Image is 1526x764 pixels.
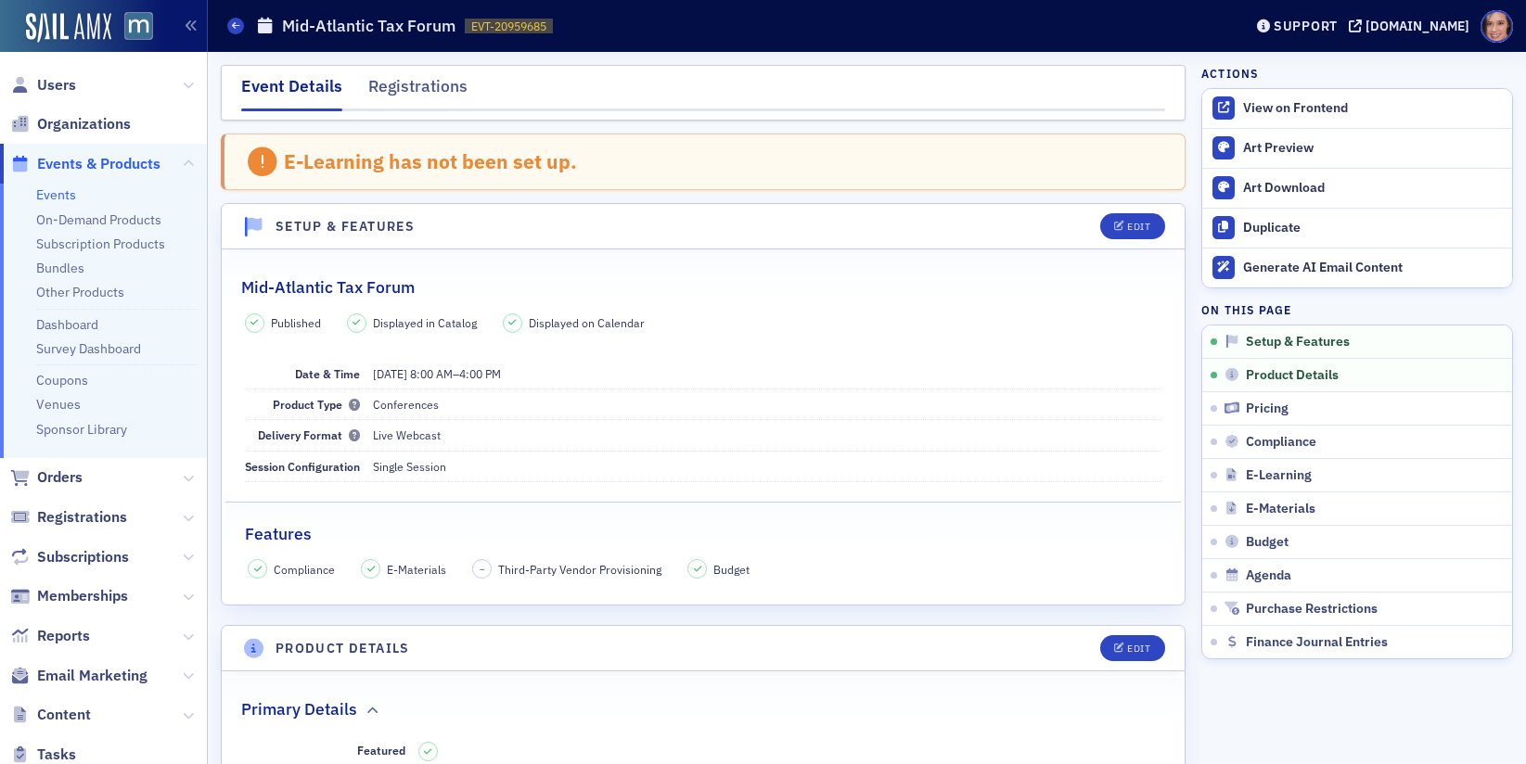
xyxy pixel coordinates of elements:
[276,639,410,658] h4: Product Details
[271,314,321,331] span: Published
[1201,301,1513,318] h4: On this page
[529,314,645,331] span: Displayed on Calendar
[10,467,83,488] a: Orders
[1481,10,1513,43] span: Profile
[37,467,83,488] span: Orders
[36,396,81,413] a: Venues
[1246,567,1291,584] span: Agenda
[36,316,98,333] a: Dashboard
[1246,367,1339,384] span: Product Details
[480,563,485,576] span: –
[1243,260,1503,276] div: Generate AI Email Content
[471,19,546,34] span: EVT-20959685
[37,666,147,686] span: Email Marketing
[1127,643,1150,654] div: Edit
[1202,129,1512,168] a: Art Preview
[241,74,342,111] div: Event Details
[373,397,439,412] span: Conferences
[1246,501,1315,517] span: E-Materials
[1243,100,1503,117] div: View on Frontend
[10,626,90,646] a: Reports
[1243,220,1503,236] div: Duplicate
[276,217,415,236] h4: Setup & Features
[284,149,577,173] div: E-Learning has not been set up.
[1202,168,1512,208] a: Art Download
[368,74,468,108] div: Registrations
[37,75,76,95] span: Users
[1246,634,1388,651] span: Finance Journal Entries
[295,366,360,381] span: Date & Time
[36,211,161,228] a: On-Demand Products
[10,666,147,686] a: Email Marketing
[36,421,127,438] a: Sponsor Library
[273,397,360,412] span: Product Type
[10,114,131,134] a: Organizations
[10,75,76,95] a: Users
[1202,89,1512,128] a: View on Frontend
[258,427,360,442] span: Delivery Format
[36,372,88,388] a: Coupons
[111,12,153,44] a: View Homepage
[373,427,441,442] span: Live Webcast
[36,284,124,300] a: Other Products
[387,561,446,578] span: E-Materials
[1100,635,1164,661] button: Edit
[1246,334,1350,350] span: Setup & Features
[10,154,160,174] a: Events & Products
[37,114,131,134] span: Organizations
[10,705,91,725] a: Content
[1202,208,1512,248] button: Duplicate
[1201,65,1259,82] h4: Actions
[373,314,477,331] span: Displayed in Catalog
[1349,19,1476,32] button: [DOMAIN_NAME]
[10,507,127,528] a: Registrations
[498,561,661,578] span: Third-Party Vendor Provisioning
[37,154,160,174] span: Events & Products
[37,507,127,528] span: Registrations
[1246,467,1312,484] span: E-Learning
[713,561,750,578] span: Budget
[1202,248,1512,287] button: Generate AI Email Content
[10,547,129,567] a: Subscriptions
[410,366,453,381] time: 8:00 AM
[1366,18,1469,34] div: [DOMAIN_NAME]
[1246,434,1316,451] span: Compliance
[36,236,165,252] a: Subscription Products
[357,743,405,758] span: Featured
[36,186,76,203] a: Events
[1243,140,1503,157] div: Art Preview
[124,12,153,41] img: SailAMX
[37,626,90,646] span: Reports
[37,705,91,725] span: Content
[245,459,360,474] span: Session Configuration
[245,522,312,546] h2: Features
[373,366,501,381] span: –
[36,340,141,357] a: Survey Dashboard
[1274,18,1338,34] div: Support
[36,260,84,276] a: Bundles
[26,13,111,43] img: SailAMX
[1246,601,1378,618] span: Purchase Restrictions
[1243,180,1503,197] div: Art Download
[37,547,129,567] span: Subscriptions
[1127,222,1150,232] div: Edit
[1100,213,1164,239] button: Edit
[241,697,357,721] h2: Primary Details
[241,275,415,299] h2: Mid-Atlantic Tax Forum
[459,366,501,381] time: 4:00 PM
[1246,401,1289,417] span: Pricing
[373,366,407,381] span: [DATE]
[10,586,128,606] a: Memberships
[37,586,128,606] span: Memberships
[373,459,446,474] span: Single Session
[282,15,455,37] h1: Mid-Atlantic Tax Forum
[274,561,335,578] span: Compliance
[1246,534,1289,551] span: Budget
